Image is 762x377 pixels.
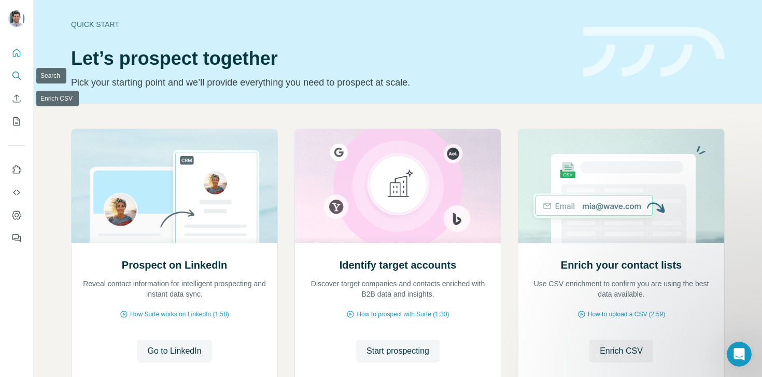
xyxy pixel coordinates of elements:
[561,258,682,272] h2: Enrich your contact lists
[588,310,665,319] span: How to upload a CSV (2:59)
[71,129,278,243] img: Prospect on LinkedIn
[71,75,571,90] p: Pick your starting point and we’ll provide everything you need to prospect at scale.
[147,345,201,357] span: Go to LinkedIn
[8,112,25,131] button: My lists
[589,340,653,362] button: Enrich CSV
[294,129,501,243] img: Identify target accounts
[356,340,440,362] button: Start prospecting
[366,345,429,357] span: Start prospecting
[8,66,25,85] button: Search
[8,160,25,179] button: Use Surfe on LinkedIn
[137,340,211,362] button: Go to LinkedIn
[340,258,457,272] h2: Identify target accounts
[529,278,714,299] p: Use CSV enrichment to confirm you are using the best data available.
[130,310,229,319] span: How Surfe works on LinkedIn (1:58)
[8,183,25,202] button: Use Surfe API
[8,229,25,247] button: Feedback
[727,342,752,367] iframe: Intercom live chat
[8,89,25,108] button: Enrich CSV
[357,310,449,319] span: How to prospect with Surfe (1:30)
[122,258,227,272] h2: Prospect on LinkedIn
[518,129,725,243] img: Enrich your contact lists
[8,10,25,27] img: Avatar
[305,278,490,299] p: Discover target companies and contacts enriched with B2B data and insights.
[82,278,267,299] p: Reveal contact information for intelligent prospecting and instant data sync.
[583,27,725,77] img: banner
[71,48,571,69] h1: Let’s prospect together
[8,206,25,225] button: Dashboard
[8,44,25,62] button: Quick start
[71,19,571,30] div: Quick start
[600,345,643,357] span: Enrich CSV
